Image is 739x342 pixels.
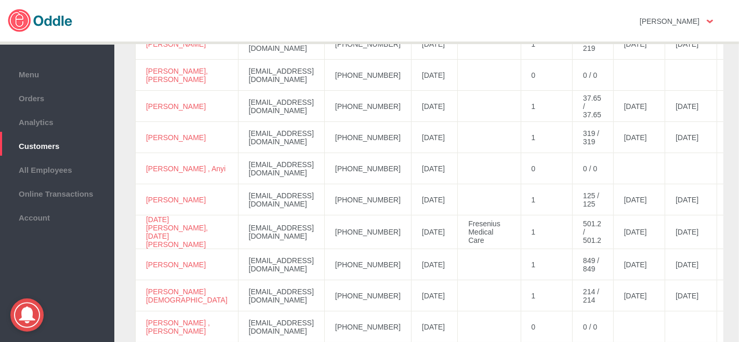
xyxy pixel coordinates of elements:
[411,215,457,249] td: [DATE]
[573,249,614,280] td: 849 / 849
[238,184,324,215] td: [EMAIL_ADDRESS][DOMAIN_NAME]
[458,215,521,249] td: Fresenius Medical Care
[573,153,614,184] td: 0 / 0
[613,215,665,249] td: [DATE]
[238,249,324,280] td: [EMAIL_ADDRESS][DOMAIN_NAME]
[411,153,457,184] td: [DATE]
[573,91,614,122] td: 37.65 / 37.65
[665,184,717,215] td: [DATE]
[573,184,614,215] td: 125 / 125
[573,60,614,91] td: 0 / 0
[238,215,324,249] td: [EMAIL_ADDRESS][DOMAIN_NAME]
[521,215,573,249] td: 1
[238,280,324,311] td: [EMAIL_ADDRESS][DOMAIN_NAME]
[324,153,411,184] td: [PHONE_NUMBER]
[146,319,210,335] a: [PERSON_NAME] , [PERSON_NAME]
[5,67,109,79] span: Menu
[5,91,109,103] span: Orders
[573,215,614,249] td: 501.2 / 501.2
[521,91,573,122] td: 1
[521,153,573,184] td: 0
[5,187,109,198] span: Online Transactions
[238,91,324,122] td: [EMAIL_ADDRESS][DOMAIN_NAME]
[146,67,208,84] a: [PERSON_NAME], [PERSON_NAME]
[411,122,457,153] td: [DATE]
[238,122,324,153] td: [EMAIL_ADDRESS][DOMAIN_NAME]
[573,280,614,311] td: 214 / 214
[324,122,411,153] td: [PHONE_NUMBER]
[238,60,324,91] td: [EMAIL_ADDRESS][DOMAIN_NAME]
[411,249,457,280] td: [DATE]
[573,122,614,153] td: 319 / 319
[521,60,573,91] td: 0
[324,215,411,249] td: [PHONE_NUMBER]
[5,163,109,174] span: All Employees
[324,60,411,91] td: [PHONE_NUMBER]
[146,288,228,304] a: [PERSON_NAME][DEMOGRAPHIC_DATA]
[324,91,411,122] td: [PHONE_NUMBER]
[665,280,717,311] td: [DATE]
[521,184,573,215] td: 1
[238,153,324,184] td: [EMAIL_ADDRESS][DOMAIN_NAME]
[146,215,208,249] a: [DATE] [PERSON_NAME], [DATE][PERSON_NAME]
[5,211,109,222] span: Account
[324,249,411,280] td: [PHONE_NUMBER]
[146,261,206,269] a: [PERSON_NAME]
[146,133,206,142] a: [PERSON_NAME]
[324,184,411,215] td: [PHONE_NUMBER]
[640,17,700,25] strong: [PERSON_NAME]
[411,184,457,215] td: [DATE]
[521,280,573,311] td: 1
[613,122,665,153] td: [DATE]
[665,215,717,249] td: [DATE]
[613,280,665,311] td: [DATE]
[521,249,573,280] td: 1
[5,139,109,151] span: Customers
[521,122,573,153] td: 1
[324,280,411,311] td: [PHONE_NUMBER]
[613,184,665,215] td: [DATE]
[613,91,665,122] td: [DATE]
[665,249,717,280] td: [DATE]
[146,196,206,204] a: [PERSON_NAME]
[146,165,226,173] a: [PERSON_NAME] , Anyi
[411,280,457,311] td: [DATE]
[707,20,713,23] img: user-option-arrow.png
[5,115,109,127] span: Analytics
[411,60,457,91] td: [DATE]
[613,249,665,280] td: [DATE]
[665,91,717,122] td: [DATE]
[665,122,717,153] td: [DATE]
[146,102,206,111] a: [PERSON_NAME]
[411,91,457,122] td: [DATE]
